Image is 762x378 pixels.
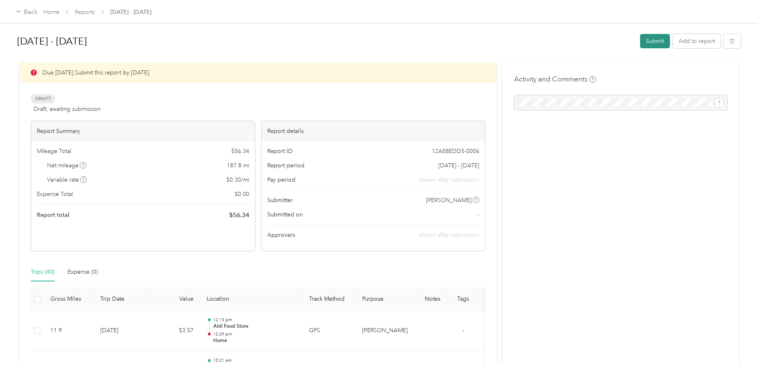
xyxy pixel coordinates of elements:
[448,288,478,310] th: Tags
[231,147,249,155] span: $ 56.34
[213,363,296,371] p: Walmart Supercenter
[44,288,94,310] th: Gross Miles
[716,332,762,378] iframe: Everlance-gr Chat Button Frame
[234,190,249,198] span: $ 0.00
[200,288,302,310] th: Location
[151,310,200,351] td: $3.57
[75,9,95,16] a: Reports
[213,331,296,337] p: 12:29 pm
[94,288,151,310] th: Trip Date
[31,121,255,141] div: Report Summary
[267,161,304,170] span: Report period
[267,175,295,184] span: Pay period
[44,310,94,351] td: 11.9
[267,210,303,219] span: Submitted on
[19,63,497,83] div: Due [DATE]. Submit this report by [DATE]
[267,147,293,155] span: Report ID
[34,105,101,113] span: Draft, awaiting submission
[432,147,479,155] span: 12AE8EDD5-0006
[37,211,70,219] span: Report total
[68,268,98,277] div: Expense (0)
[43,9,59,16] a: Home
[16,7,38,17] div: Back
[478,210,479,219] span: -
[302,288,356,310] th: Track Method
[213,358,296,363] p: 10:21 am
[438,161,479,170] span: [DATE] - [DATE]
[213,323,296,330] p: Aldi Food Store
[356,310,417,351] td: Acosta
[356,288,417,310] th: Purpose
[37,190,73,198] span: Expense Total
[17,32,634,51] h1: Sep 16 - 30, 2025
[419,232,479,239] span: shown after submission
[673,34,721,48] button: Add to report
[226,175,249,184] span: $ 0.30 / mi
[229,210,249,220] span: $ 56.34
[302,310,356,351] td: GPS
[47,175,87,184] span: Variable rate
[419,175,479,184] span: shown after submission
[31,94,55,103] span: Draft
[213,317,296,323] p: 12:13 pm
[37,147,71,155] span: Mileage Total
[426,196,471,205] span: [PERSON_NAME]
[417,288,448,310] th: Notes
[267,196,293,205] span: Submitter
[640,34,670,48] button: Submit
[151,288,200,310] th: Value
[462,327,464,334] span: -
[227,161,249,170] span: 187.8 mi
[94,310,151,351] td: [DATE]
[31,268,54,277] div: Trips (40)
[213,337,296,344] p: Home
[514,74,596,84] h4: Activity and Comments
[47,161,87,170] span: Net mileage
[262,121,485,141] div: Report details
[267,231,295,239] span: Approvers
[110,8,151,16] span: [DATE] - [DATE]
